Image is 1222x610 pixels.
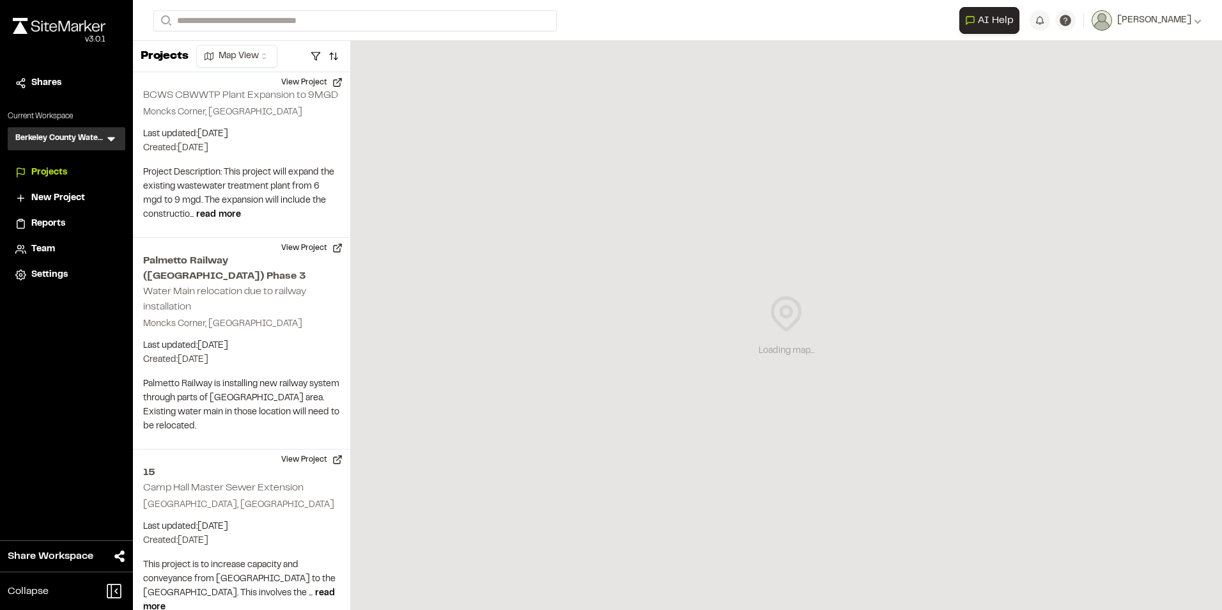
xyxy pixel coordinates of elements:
p: Project Description: This project will expand the existing wastewater treatment plant from 6 mgd ... [143,166,340,222]
a: Projects [15,166,118,180]
h2: BCWS CBWWTP Plant Expansion to 9MGD [143,91,338,100]
p: Last updated: [DATE] [143,127,340,141]
span: read more [196,211,241,219]
span: Share Workspace [8,549,93,564]
button: View Project [274,450,350,470]
span: Settings [31,268,68,282]
p: Last updated: [DATE] [143,339,340,353]
img: User [1092,10,1112,31]
p: Created: [DATE] [143,141,340,155]
a: Team [15,242,118,256]
button: [PERSON_NAME] [1092,10,1202,31]
p: Palmetto Railway is installing new railway system through parts of [GEOGRAPHIC_DATA] area. Existi... [143,377,340,434]
span: AI Help [978,13,1014,28]
div: Oh geez...please don't... [13,34,105,45]
a: Settings [15,268,118,282]
p: Moncks Corner, [GEOGRAPHIC_DATA] [143,106,340,120]
span: Team [31,242,55,256]
span: Reports [31,217,65,231]
p: [GEOGRAPHIC_DATA], [GEOGRAPHIC_DATA] [143,498,340,512]
a: New Project [15,191,118,205]
h2: Water Main relocation due to railway installation [143,287,306,311]
span: New Project [31,191,85,205]
h2: 15 [143,465,340,480]
a: Reports [15,217,118,231]
span: Projects [31,166,67,180]
div: Open AI Assistant [959,7,1025,34]
h2: Camp Hall Master Sewer Extension [143,483,304,492]
button: View Project [274,238,350,258]
span: Shares [31,76,61,90]
span: Collapse [8,584,49,599]
h2: Palmetto Railway ([GEOGRAPHIC_DATA]) Phase 3 [143,253,340,284]
button: Open AI Assistant [959,7,1019,34]
p: Created: [DATE] [143,353,340,367]
button: View Project [274,72,350,93]
p: Moncks Corner, [GEOGRAPHIC_DATA] [143,317,340,331]
span: [PERSON_NAME] [1117,13,1191,27]
p: Current Workspace [8,111,125,122]
button: Search [153,10,176,31]
p: Projects [141,48,189,65]
p: Last updated: [DATE] [143,520,340,534]
p: Created: [DATE] [143,534,340,548]
h3: Berkeley County Water & Sewer [15,132,105,145]
div: Loading map... [759,344,814,358]
img: rebrand.png [13,18,105,34]
a: Shares [15,76,118,90]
